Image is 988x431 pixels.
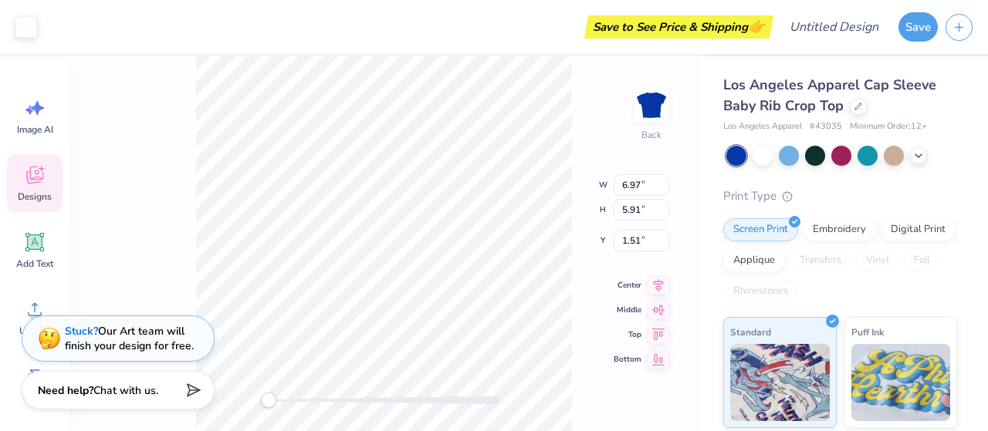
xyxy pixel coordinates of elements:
span: Image AI [17,123,53,136]
div: Accessibility label [261,392,276,408]
strong: Stuck? [65,324,98,338]
div: Our Art team will finish your design for free. [65,324,194,353]
span: # 43035 [810,120,842,133]
span: Designs [18,190,52,203]
div: Rhinestones [723,280,798,303]
img: Back [636,89,667,120]
div: Back [641,128,661,142]
span: Standard [730,324,771,340]
span: Middle [614,304,641,316]
div: Save to See Price & Shipping [588,15,770,39]
div: Screen Print [723,218,798,241]
div: Applique [723,249,785,272]
div: Embroidery [803,218,876,241]
div: Foil [904,249,940,272]
span: Minimum Order: 12 + [850,120,927,133]
div: Print Type [723,187,957,205]
span: Puff Ink [851,324,884,340]
span: Upload [19,325,50,337]
div: Transfers [790,249,851,272]
button: Save [898,12,938,42]
span: Los Angeles Apparel [723,120,802,133]
span: Bottom [614,353,641,365]
span: Center [614,279,641,291]
span: Chat with us. [93,383,158,398]
input: Untitled Design [777,12,891,42]
strong: Need help? [38,383,93,398]
div: Vinyl [856,249,899,272]
span: Add Text [16,258,53,270]
div: Digital Print [881,218,956,241]
img: Standard [730,344,830,421]
img: Puff Ink [851,344,951,421]
span: Los Angeles Apparel Cap Sleeve Baby Rib Crop Top [723,76,936,115]
span: Top [614,328,641,341]
span: 👉 [748,17,765,35]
